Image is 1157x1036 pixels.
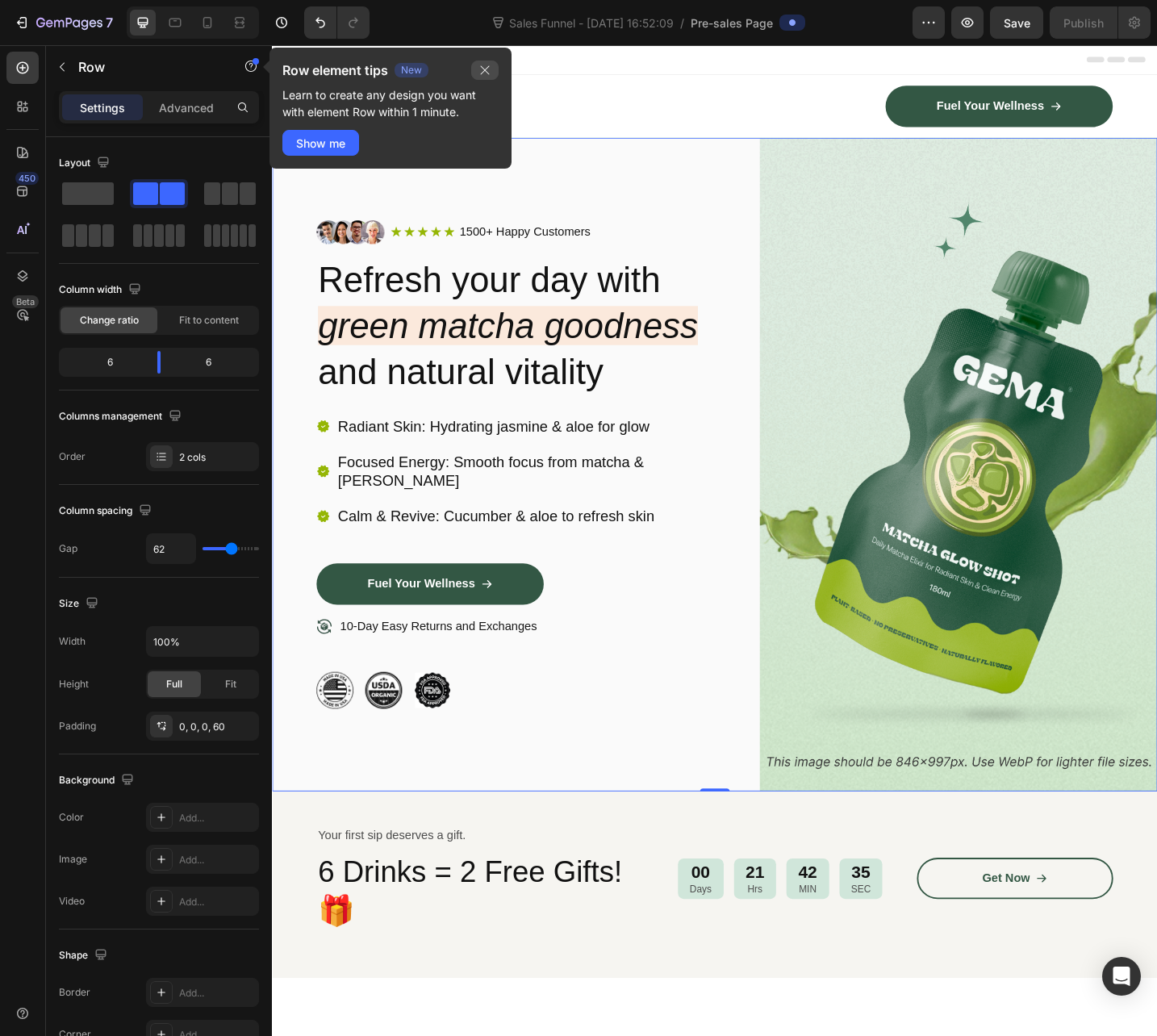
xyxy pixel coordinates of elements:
div: Image [59,852,87,867]
p: Advanced [159,99,214,116]
p: Settings [80,99,125,116]
img: gempages_432750572815254551-2e98e395-c08b-4e35-b275-de9b51b4d3a8.png [533,102,968,817]
span: Change ratio [80,313,139,328]
i: green matcha goodness [50,286,466,328]
img: gempages_432750572815254551-4b682a34-33d6-40ab-85b5-0690c07b22f6.png [102,686,142,726]
p: 7 [106,13,113,32]
div: Publish [1063,15,1104,31]
span: Save [1004,16,1030,30]
img: gempages_432750572815254551-677af688-17fc-4199-b803-fb9a7d2c22e7.png [48,686,89,726]
div: 2 cols [179,450,255,465]
div: Row [20,79,47,94]
span: Sales Funnel - [DATE] 16:52:09 [506,15,677,31]
div: Layout [59,152,113,174]
span: / [680,15,684,31]
span: Fit [225,677,236,691]
div: Size [59,593,102,615]
div: Columns management [59,406,185,428]
input: Auto [147,534,195,563]
div: Padding [59,719,96,733]
span: Full [166,677,182,691]
p: Get Now [777,904,829,921]
p: Your first sip deserves a gift. [50,857,404,874]
div: Gap [59,541,77,556]
div: Shape [59,945,111,967]
img: gempages_432750572815254551-61c25942-6fdd-48f2-b671-bfa8f4c72b4d.png [155,686,195,726]
img: gempages_432750572815254551-354b0b53-b64f-4e13-8666-ba9611805631.png [48,192,123,218]
div: 6 [62,351,144,374]
button: Save [990,6,1043,39]
div: Video [59,894,85,909]
a: Get Now [705,889,920,934]
div: Undo/Redo [304,6,370,39]
p: MIN [575,917,596,931]
div: Column width [59,279,144,301]
a: Fuel Your Wellness [671,44,920,90]
div: 21 [518,893,539,917]
p: 10-Day Easy Returns and Exchanges [74,628,290,645]
p: 1500+ Happy Customers [205,197,348,214]
div: Add... [179,811,255,825]
span: Pre-sales Page [691,15,773,31]
div: 6 [173,351,256,374]
input: Auto [147,627,258,656]
p: Fuel Your Wellness [727,59,845,76]
div: Open Intercom Messenger [1102,957,1141,996]
h2: Refresh your day with and natural vitality [48,231,483,385]
div: Order [59,449,86,464]
div: Background [59,770,137,792]
iframe: Design area [272,45,1157,1036]
div: Add... [179,895,255,909]
button: Publish [1050,6,1117,39]
h2: 6 Drinks = 2 Free Gifts!🎁 [48,882,406,969]
span: Fit to content [179,313,239,328]
a: Fuel Your Wellness [48,567,297,612]
p: Fuel Your Wellness [104,582,222,599]
div: Column spacing [59,500,155,522]
div: Height [59,677,89,691]
div: Color [59,810,84,825]
p: Days [457,917,481,931]
div: 0, 0, 0, 60 [179,720,255,734]
p: SEC [633,917,655,931]
div: Add... [179,986,255,1000]
div: 450 [15,172,39,185]
p: Calm & Revive: Cucumber & aloe to refresh skin [72,505,481,526]
p: Hrs [518,917,539,931]
div: Width [59,634,86,649]
p: Radiant Skin: Hydrating jasmine & aloe for glow [72,407,481,428]
div: 42 [575,893,596,917]
div: Beta [12,295,39,308]
div: 35 [633,893,655,917]
p: Focused Energy: Smooth focus from matcha & [PERSON_NAME] [72,445,481,487]
button: 7 [6,6,120,39]
p: Row [78,57,215,77]
div: Border [59,985,90,1000]
div: 00 [457,893,481,917]
div: Add... [179,853,255,867]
